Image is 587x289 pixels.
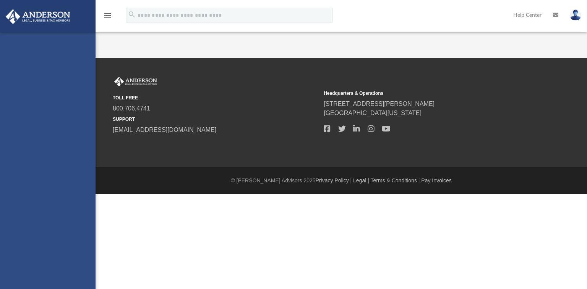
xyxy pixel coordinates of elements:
[353,177,369,183] a: Legal |
[113,77,159,87] img: Anderson Advisors Platinum Portal
[324,90,529,97] small: Headquarters & Operations
[103,11,112,20] i: menu
[103,15,112,20] a: menu
[570,10,581,21] img: User Pic
[113,105,150,112] a: 800.706.4741
[128,10,136,19] i: search
[421,177,451,183] a: Pay Invoices
[371,177,420,183] a: Terms & Conditions |
[113,94,318,101] small: TOLL FREE
[96,177,587,185] div: © [PERSON_NAME] Advisors 2025
[113,116,318,123] small: SUPPORT
[113,127,216,133] a: [EMAIL_ADDRESS][DOMAIN_NAME]
[316,177,352,183] a: Privacy Policy |
[324,110,422,116] a: [GEOGRAPHIC_DATA][US_STATE]
[324,101,435,107] a: [STREET_ADDRESS][PERSON_NAME]
[3,9,73,24] img: Anderson Advisors Platinum Portal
